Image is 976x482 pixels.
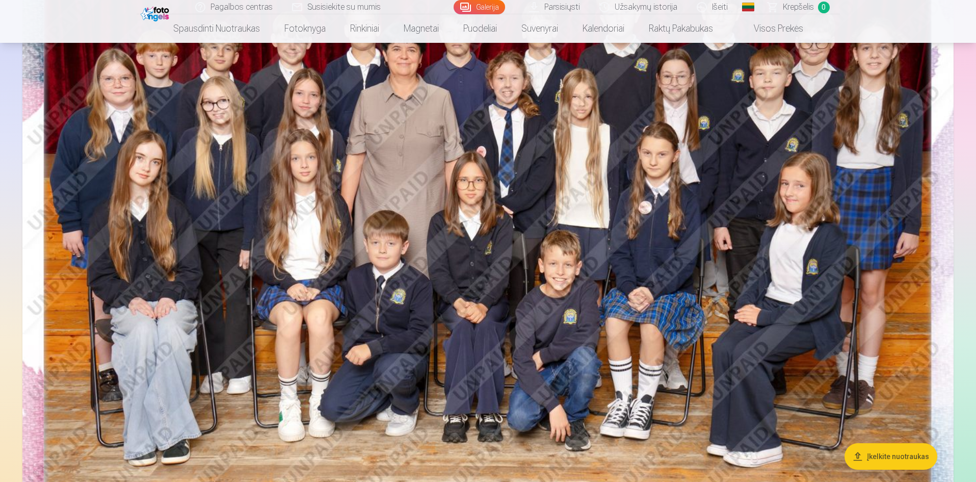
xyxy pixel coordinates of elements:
button: Įkelkite nuotraukas [845,443,937,470]
a: Magnetai [391,14,451,43]
a: Kalendoriai [570,14,637,43]
a: Raktų pakabukas [637,14,725,43]
img: /fa2 [141,4,172,21]
a: Rinkiniai [338,14,391,43]
span: 0 [818,2,830,13]
span: Krepšelis [783,1,814,13]
a: Fotoknyga [272,14,338,43]
a: Spausdinti nuotraukas [161,14,272,43]
a: Visos prekės [725,14,815,43]
a: Suvenyrai [509,14,570,43]
a: Puodeliai [451,14,509,43]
